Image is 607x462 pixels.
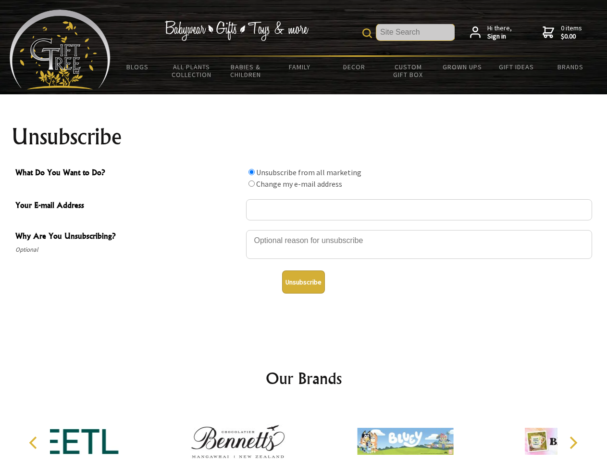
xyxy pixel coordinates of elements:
[561,32,582,41] strong: $0.00
[246,199,592,220] input: Your E-mail Address
[165,57,219,85] a: All Plants Collection
[562,432,583,453] button: Next
[10,10,111,90] img: Babyware - Gifts - Toys and more...
[19,367,588,390] h2: Our Brands
[246,230,592,259] textarea: Why Are You Unsubscribing?
[219,57,273,85] a: Babies & Children
[487,32,512,41] strong: Sign in
[111,57,165,77] a: BLOGS
[327,57,381,77] a: Decor
[15,230,241,244] span: Why Are You Unsubscribing?
[544,57,598,77] a: Brands
[543,24,582,41] a: 0 items$0.00
[256,167,361,177] label: Unsubscribe from all marketing
[470,24,512,41] a: Hi there,Sign in
[15,199,241,213] span: Your E-mail Address
[489,57,544,77] a: Gift Ideas
[15,244,241,256] span: Optional
[273,57,327,77] a: Family
[381,57,435,85] a: Custom Gift Box
[248,180,255,187] input: What Do You Want to Do?
[24,432,45,453] button: Previous
[12,125,596,148] h1: Unsubscribe
[561,24,582,41] span: 0 items
[248,169,255,175] input: What Do You Want to Do?
[282,270,325,294] button: Unsubscribe
[487,24,512,41] span: Hi there,
[362,28,372,38] img: product search
[256,179,342,189] label: Change my e-mail address
[164,21,309,41] img: Babywear - Gifts - Toys & more
[435,57,489,77] a: Grown Ups
[15,167,241,180] span: What Do You Want to Do?
[376,24,455,40] input: Site Search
